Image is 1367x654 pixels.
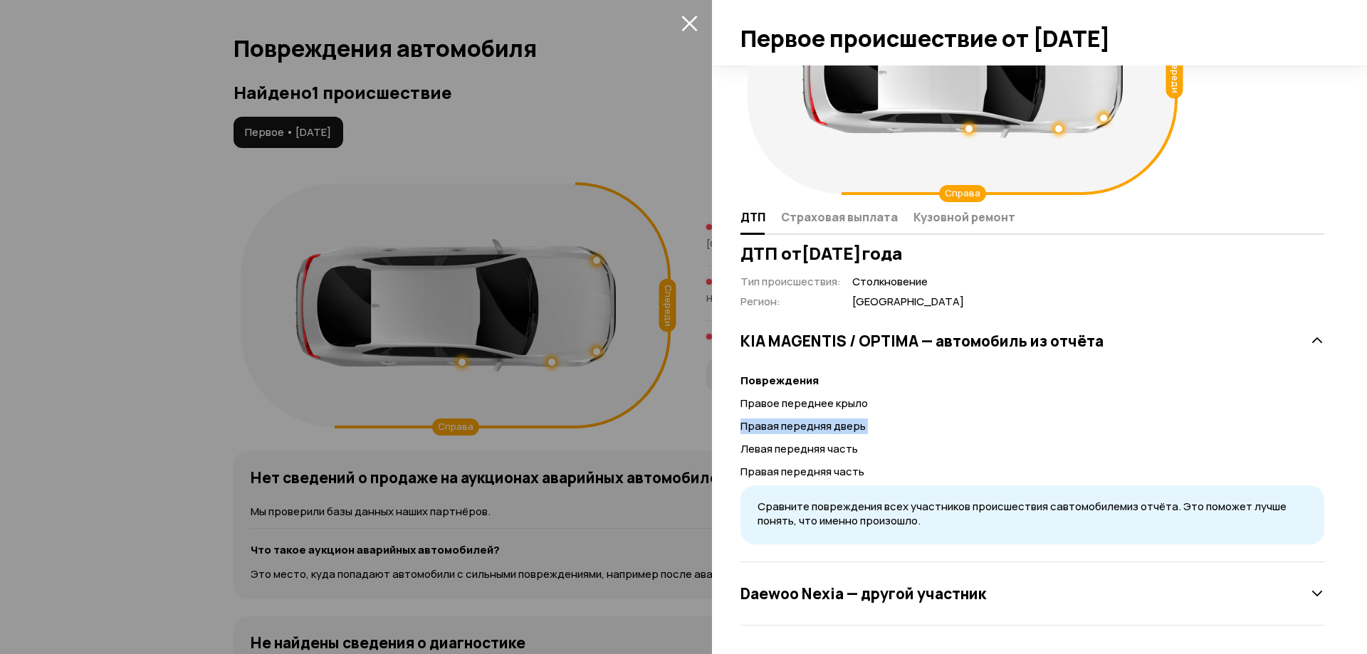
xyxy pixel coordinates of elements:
span: Тип происшествия : [740,274,841,289]
p: Правая передняя дверь [740,418,1324,434]
strong: Повреждения [740,373,819,388]
span: ДТП [740,210,765,224]
h3: ДТП от [DATE] года [740,243,1324,263]
h3: KIA MAGENTIS / OPTIMA — автомобиль из отчёта [740,332,1104,350]
p: Правое переднее крыло [740,396,1324,411]
p: Правая передняя часть [740,464,1324,480]
span: Регион : [740,294,780,309]
span: Столкновение [852,275,964,290]
p: Левая передняя часть [740,441,1324,457]
div: Справа [939,185,986,202]
span: [GEOGRAPHIC_DATA] [852,295,964,310]
button: закрыть [678,11,701,34]
h3: Daewoo Nexia — другой участник [740,584,986,603]
span: Кузовной ремонт [913,210,1015,224]
span: Страховая выплата [781,210,898,224]
div: Спереди [1166,46,1183,99]
span: Сравните повреждения всех участников происшествия с автомобилем из отчёта. Это поможет лучше поня... [758,499,1287,529]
